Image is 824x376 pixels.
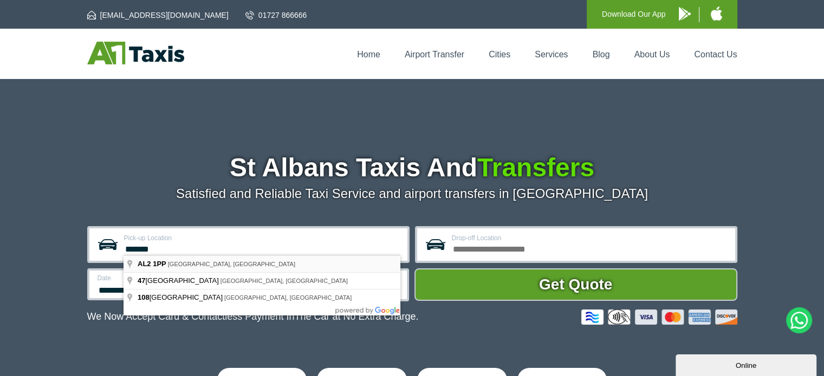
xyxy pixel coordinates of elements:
a: Blog [592,50,609,59]
a: About Us [634,50,670,59]
p: Satisfied and Reliable Taxi Service and airport transfers in [GEOGRAPHIC_DATA] [87,186,737,201]
img: Credit And Debit Cards [581,309,737,325]
a: [EMAIL_ADDRESS][DOMAIN_NAME] [87,10,229,21]
h1: St Albans Taxis And [87,155,737,181]
span: [GEOGRAPHIC_DATA] [138,276,220,285]
span: [GEOGRAPHIC_DATA], [GEOGRAPHIC_DATA] [220,278,348,284]
a: 01727 866666 [245,10,307,21]
img: A1 Taxis iPhone App [711,6,722,21]
a: Services [535,50,568,59]
a: Cities [489,50,510,59]
a: Home [357,50,380,59]
label: Date [98,275,237,281]
label: Pick-up Location [124,235,401,241]
button: Get Quote [414,268,737,301]
span: [GEOGRAPHIC_DATA], [GEOGRAPHIC_DATA] [168,261,295,267]
span: The Car at No Extra Charge. [294,311,418,322]
span: [GEOGRAPHIC_DATA], [GEOGRAPHIC_DATA] [224,294,352,301]
iframe: chat widget [676,352,819,376]
img: A1 Taxis St Albans LTD [87,42,184,64]
p: Download Our App [602,8,666,21]
span: 108 [138,293,150,301]
img: A1 Taxis Android App [679,7,691,21]
span: [GEOGRAPHIC_DATA] [138,293,224,301]
p: We Now Accept Card & Contactless Payment In [87,311,419,322]
span: 47 [138,276,145,285]
a: Airport Transfer [405,50,464,59]
label: Drop-off Location [452,235,729,241]
span: Transfers [477,153,594,182]
a: Contact Us [694,50,737,59]
span: AL2 1PP [138,260,166,268]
